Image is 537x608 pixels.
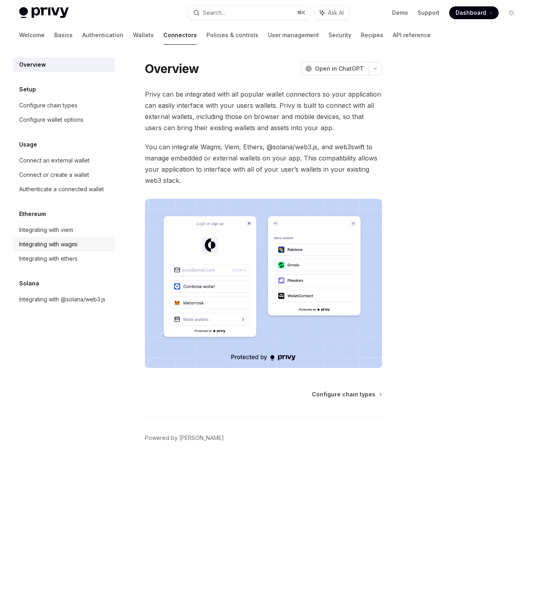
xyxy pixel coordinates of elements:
span: Configure chain types [312,390,375,398]
span: Privy can be integrated with all popular wallet connectors so your application can easily interfa... [145,89,382,133]
div: Integrating with @solana/web3.js [19,295,105,304]
h1: Overview [145,61,199,76]
h5: Setup [19,85,36,94]
div: Connect an external wallet [19,156,89,165]
a: Wallets [133,26,154,45]
a: Overview [13,57,115,72]
a: Basics [54,26,73,45]
a: Connectors [163,26,197,45]
a: Powered by [PERSON_NAME] [145,434,224,442]
a: Welcome [19,26,45,45]
a: Support [418,9,440,17]
span: Open in ChatGPT [315,65,364,73]
div: Configure chain types [19,101,77,110]
button: Search...⌘K [188,6,311,20]
span: You can integrate Wagmi, Viem, Ethers, @solana/web3.js, and web3swift to manage embedded or exter... [145,141,382,186]
div: Authenticate a connected wallet [19,184,104,194]
img: Connectors3 [145,199,382,368]
a: Authenticate a connected wallet [13,182,115,196]
a: Configure chain types [312,390,381,398]
div: Integrating with wagmi [19,240,77,249]
a: Recipes [361,26,383,45]
a: Configure wallet options [13,113,115,127]
span: Ask AI [328,9,344,17]
a: Policies & controls [206,26,258,45]
div: Connect or create a wallet [19,170,89,180]
a: Dashboard [449,6,499,19]
div: Integrating with viem [19,225,73,235]
div: Configure wallet options [19,115,83,125]
div: Integrating with ethers [19,254,77,263]
a: Integrating with ethers [13,252,115,266]
div: Search... [203,8,225,18]
a: Security [329,26,351,45]
button: Toggle dark mode [505,6,518,19]
a: Integrating with viem [13,223,115,237]
button: Open in ChatGPT [300,62,369,75]
h5: Solana [19,279,39,288]
span: Dashboard [456,9,486,17]
a: User management [268,26,319,45]
a: Connect or create a wallet [13,168,115,182]
a: Integrating with wagmi [13,237,115,252]
h5: Ethereum [19,209,46,219]
a: Connect an external wallet [13,153,115,168]
a: Demo [392,9,408,17]
h5: Usage [19,140,37,149]
span: ⌘ K [297,10,305,16]
button: Ask AI [314,6,349,20]
div: Overview [19,60,46,69]
a: Authentication [82,26,123,45]
a: API reference [393,26,431,45]
img: light logo [19,7,69,18]
a: Integrating with @solana/web3.js [13,292,115,307]
a: Configure chain types [13,98,115,113]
